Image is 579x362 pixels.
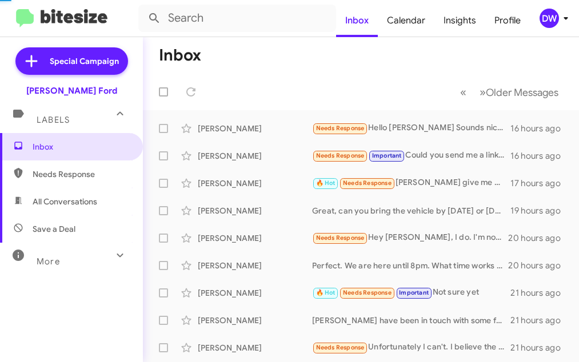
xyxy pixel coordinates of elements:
[198,150,312,162] div: [PERSON_NAME]
[343,179,392,187] span: Needs Response
[453,81,473,104] button: Previous
[198,205,312,216] div: [PERSON_NAME]
[15,47,128,75] a: Special Campaign
[33,168,130,180] span: Needs Response
[486,86,558,99] span: Older Messages
[316,289,336,296] span: 🔥 Hot
[316,179,336,187] span: 🔥 Hot
[198,178,312,189] div: [PERSON_NAME]
[510,150,570,162] div: 16 hours ago
[316,152,365,159] span: Needs Response
[312,341,510,354] div: Unfortunately I can't. I believe the transmission is slipping and I don't trust driving it.
[510,205,570,216] div: 19 hours ago
[312,149,510,162] div: Could you send me a link? I'd like to make sure yall have what I want before I come in.
[399,289,429,296] span: Important
[312,205,510,216] div: Great, can you bring the vehicle by [DATE] or [DATE] for an appraisal to get you the most money a...
[510,342,570,353] div: 21 hours ago
[336,4,378,37] a: Inbox
[510,287,570,299] div: 21 hours ago
[316,344,365,351] span: Needs Response
[198,342,312,353] div: [PERSON_NAME]
[37,115,70,125] span: Labels
[510,315,570,326] div: 21 hours ago
[198,232,312,244] div: [PERSON_NAME]
[510,123,570,134] div: 16 hours ago
[460,85,466,99] span: «
[312,260,508,271] div: Perfect. We are here until 8pm. What time works best for you?
[50,55,119,67] span: Special Campaign
[198,123,312,134] div: [PERSON_NAME]
[198,260,312,271] div: [PERSON_NAME]
[312,231,508,244] div: Hey [PERSON_NAME], I do. I'm no longer in a position to trade in and have a car payment. So I'll ...
[312,122,510,135] div: Hello [PERSON_NAME] Sounds nice, how much is enough? [PERSON_NAME] offered me 19,200
[33,196,97,207] span: All Conversations
[198,315,312,326] div: [PERSON_NAME]
[508,232,570,244] div: 20 hours ago
[159,46,201,65] h1: Inbox
[473,81,565,104] button: Next
[530,9,566,28] button: DW
[198,287,312,299] div: [PERSON_NAME]
[540,9,559,28] div: DW
[434,4,485,37] a: Insights
[508,260,570,271] div: 20 hours ago
[372,152,402,159] span: Important
[37,256,60,267] span: More
[454,81,565,104] nav: Page navigation example
[485,4,530,37] a: Profile
[316,124,365,132] span: Needs Response
[378,4,434,37] a: Calendar
[316,234,365,242] span: Needs Response
[33,223,75,235] span: Save a Deal
[26,85,117,96] div: [PERSON_NAME] Ford
[480,85,486,99] span: »
[138,5,336,32] input: Search
[510,178,570,189] div: 17 hours ago
[343,289,392,296] span: Needs Response
[312,176,510,190] div: [PERSON_NAME] give me moment I'm waiting for the family be patient my man well be there before yo...
[312,286,510,299] div: Not sure yet
[312,315,510,326] div: [PERSON_NAME] have been in touch with some folks there I have so many fusions in the air We buy t...
[33,141,130,152] span: Inbox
